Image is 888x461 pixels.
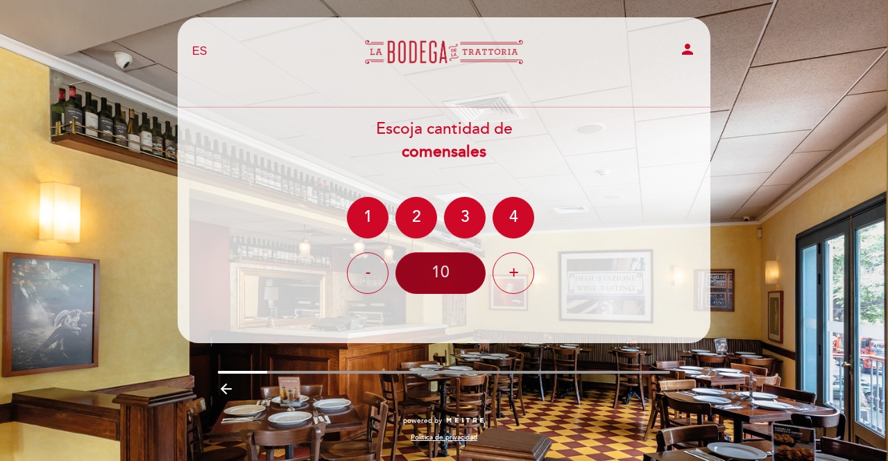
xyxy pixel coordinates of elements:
i: person [679,41,696,58]
a: Política de privacidad [411,433,477,442]
div: 2 [395,197,437,238]
div: 1 [347,197,388,238]
div: - [347,252,388,294]
div: Escoja cantidad de [177,118,711,164]
a: powered by [403,416,485,426]
b: comensales [402,142,486,162]
span: powered by [403,416,442,426]
img: MEITRE [445,417,485,424]
button: person [679,41,696,62]
div: + [493,252,534,294]
i: arrow_backward [218,381,234,397]
div: 3 [444,197,486,238]
a: La Bodega de la Trattoria - Dos [PERSON_NAME] [357,33,531,71]
div: 10 [395,252,486,294]
div: 4 [493,197,534,238]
